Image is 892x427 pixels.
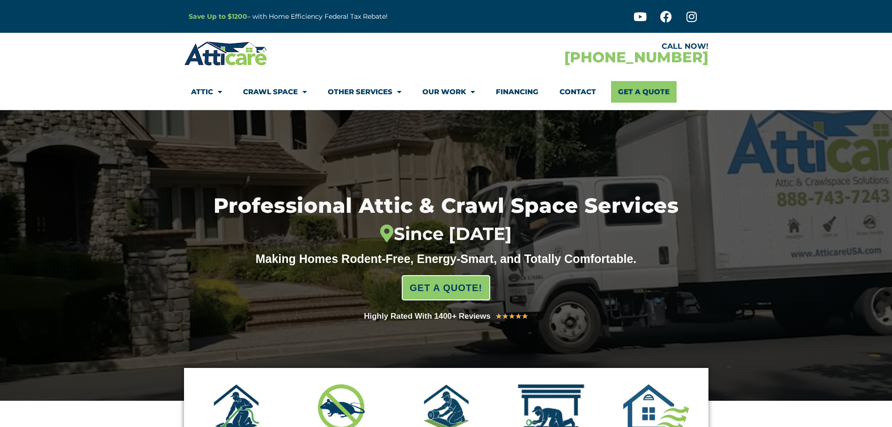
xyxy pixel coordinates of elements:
nav: Menu [191,81,701,103]
a: Crawl Space [243,81,307,103]
div: CALL NOW! [446,43,708,50]
i: ★ [502,310,509,322]
a: Financing [496,81,538,103]
i: ★ [515,310,522,322]
div: Highly Rated With 1400+ Reviews [364,310,491,323]
a: GET A QUOTE! [402,275,490,300]
a: Attic [191,81,222,103]
h1: Professional Attic & Crawl Space Services [166,195,727,244]
i: ★ [522,310,528,322]
a: Our Work [422,81,475,103]
div: Making Homes Rodent-Free, Energy-Smart, and Totally Comfortable. [238,252,655,266]
a: Save Up to $1200 [189,12,247,21]
p: – with Home Efficiency Federal Tax Rebate! [189,11,492,22]
div: Since [DATE] [166,224,727,245]
a: Contact [560,81,596,103]
span: GET A QUOTE! [410,278,482,297]
i: ★ [495,310,502,322]
i: ★ [509,310,515,322]
a: Other Services [328,81,401,103]
div: 5/5 [495,310,528,322]
a: Get A Quote [611,81,677,103]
